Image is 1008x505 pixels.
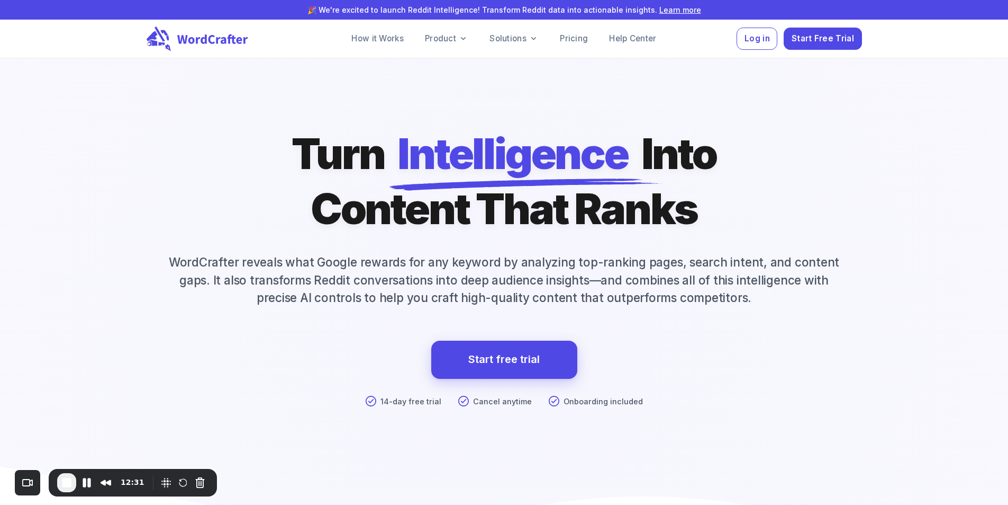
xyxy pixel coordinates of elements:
[468,350,540,369] a: Start free trial
[343,28,412,49] a: How it Works
[431,341,577,379] a: Start free trial
[601,28,665,49] a: Help Center
[564,396,643,407] p: Onboarding included
[784,28,861,50] button: Start Free Trial
[380,396,441,407] p: 14-day free trial
[416,28,477,49] a: Product
[744,32,770,46] span: Log in
[41,4,968,15] p: 🎉 We're excited to launch Reddit Intelligence! Transform Reddit data into actionable insights.
[397,126,628,181] span: Intelligence
[659,5,701,14] a: Learn more
[792,32,854,46] span: Start Free Trial
[481,28,547,49] a: Solutions
[292,126,716,236] h1: Turn Into Content That Ranks
[473,396,532,407] p: Cancel anytime
[551,28,596,49] a: Pricing
[737,28,777,50] button: Log in
[147,253,862,307] p: WordCrafter reveals what Google rewards for any keyword by analyzing top-ranking pages, search in...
